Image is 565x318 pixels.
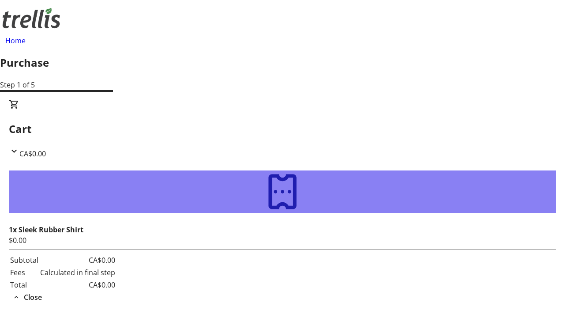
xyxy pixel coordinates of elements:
td: CA$0.00 [40,279,116,291]
div: CartCA$0.00 [9,99,556,159]
td: Subtotal [10,254,39,266]
div: CartCA$0.00 [9,159,556,303]
span: Close [24,292,42,303]
td: CA$0.00 [40,254,116,266]
button: Close [9,292,45,303]
strong: 1x Sleek Rubber Shirt [9,225,83,235]
div: $0.00 [9,235,556,246]
td: Total [10,279,39,291]
span: CA$0.00 [19,149,46,159]
td: Fees [10,267,39,278]
h2: Cart [9,121,556,137]
td: Calculated in final step [40,267,116,278]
